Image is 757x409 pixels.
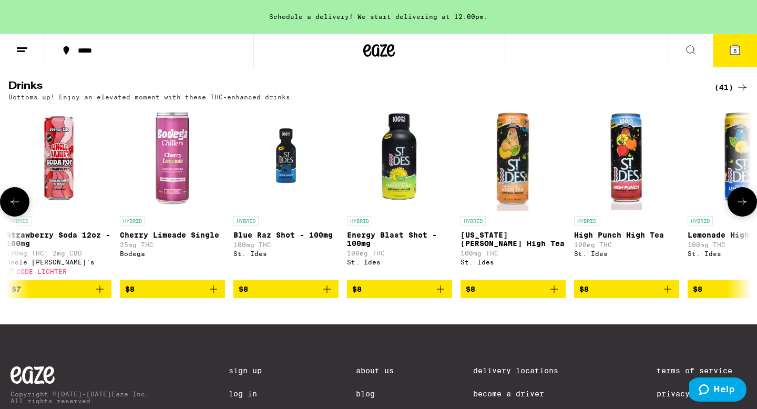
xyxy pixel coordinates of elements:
button: Add to bag [347,280,452,298]
p: 100mg THC: 2mg CBD [6,250,111,257]
span: $8 [125,285,135,293]
p: HYBRID [120,216,145,226]
p: 100mg THC [574,241,679,248]
img: Bodega - Cherry Limeade Single [120,106,225,211]
div: Uncle [PERSON_NAME]'s [6,259,111,265]
a: About Us [356,366,394,375]
a: Open page for Energy Blast Shot - 100mg from St. Ides [347,106,452,280]
p: HYBRID [233,216,259,226]
a: (41) [714,81,749,94]
p: Copyright © [DATE]-[DATE] Eaze Inc. All rights reserved. [11,391,149,404]
a: Privacy Policy [657,390,746,398]
p: 100mg THC [233,241,339,248]
p: HYBRID [347,216,372,226]
img: Uncle Arnie's - Strawberry Soda 12oz - 100mg [6,106,111,211]
button: Add to bag [574,280,679,298]
img: St. Ides - High Punch High Tea [574,106,679,211]
button: Add to bag [6,280,111,298]
a: Sign Up [229,366,276,375]
a: Open page for Cherry Limeade Single from Bodega [120,106,225,280]
a: Open page for Georgia Peach High Tea from St. Ides [461,106,566,280]
p: Cherry Limeade Single [120,231,225,239]
a: Blog [356,390,394,398]
span: $8 [579,285,589,293]
p: Bottoms up! Enjoy an elevated moment with these THC-enhanced drinks. [8,94,294,100]
p: HYBRID [688,216,713,226]
p: HYBRID [6,216,32,226]
a: Become a Driver [473,390,577,398]
img: St. Ides - Energy Blast Shot - 100mg [347,106,452,211]
iframe: Opens a widget where you can find more information [689,377,746,404]
div: St. Ides [574,250,679,257]
a: Open page for High Punch High Tea from St. Ides [574,106,679,280]
p: Energy Blast Shot - 100mg [347,231,452,248]
p: Strawberry Soda 12oz - 100mg [6,231,111,248]
div: St. Ides [233,250,339,257]
button: Add to bag [233,280,339,298]
div: St. Ides [347,259,452,265]
p: 100mg THC [347,250,452,257]
a: Delivery Locations [473,366,577,375]
p: HYBRID [574,216,599,226]
span: 5 [733,48,736,54]
p: HYBRID [461,216,486,226]
button: 5 [713,34,757,67]
h2: Drinks [8,81,697,94]
a: Open page for Strawberry Soda 12oz - 100mg from Uncle Arnie's [6,106,111,280]
div: St. Ides [461,259,566,265]
p: High Punch High Tea [574,231,679,239]
span: $8 [239,285,248,293]
button: Add to bag [120,280,225,298]
p: Blue Raz Shot - 100mg [233,231,339,239]
span: CODE LIGHTER [16,268,67,275]
p: [US_STATE][PERSON_NAME] High Tea [461,231,566,248]
button: Add to bag [461,280,566,298]
img: St. Ides - Georgia Peach High Tea [461,106,566,211]
img: St. Ides - Blue Raz Shot - 100mg [233,106,339,211]
p: 100mg THC [461,250,566,257]
div: Bodega [120,250,225,257]
span: $8 [466,285,475,293]
a: Open page for Blue Raz Shot - 100mg from St. Ides [233,106,339,280]
span: $8 [352,285,362,293]
a: Terms of Service [657,366,746,375]
p: 25mg THC [120,241,225,248]
span: $7 [12,285,21,293]
span: $8 [693,285,702,293]
a: Log In [229,390,276,398]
